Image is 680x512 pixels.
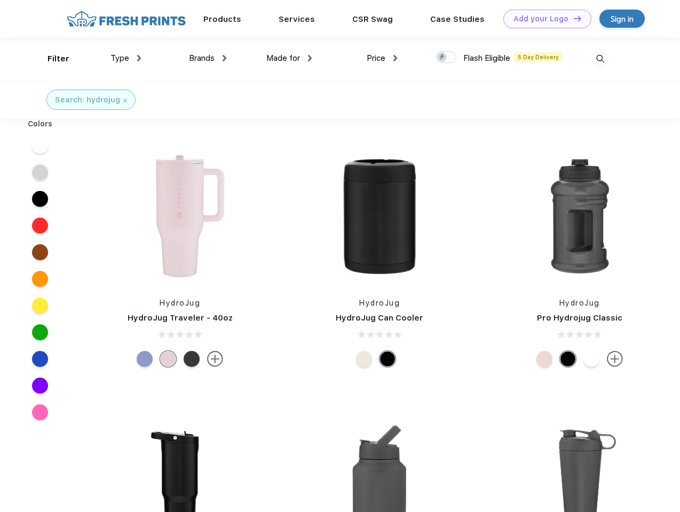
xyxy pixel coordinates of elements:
[64,10,189,28] img: fo%20logo%202.webp
[109,145,251,287] img: func=resize&h=266
[611,13,634,25] div: Sign in
[184,351,200,367] div: Black
[20,118,61,130] div: Colors
[367,53,385,63] span: Price
[48,53,69,65] div: Filter
[123,99,127,102] img: filter_cancel.svg
[591,50,609,68] img: desktop_search.svg
[379,351,396,367] div: Black
[559,299,600,307] a: HydroJug
[537,313,622,323] a: Pro Hydrojug Classic
[515,52,562,62] span: 5 Day Delivery
[137,55,141,61] img: dropdown.png
[128,313,233,323] a: HydroJug Traveler - 40oz
[574,15,581,21] img: DT
[463,53,510,63] span: Flash Eligible
[55,94,120,106] div: Search: hydrojug
[266,53,300,63] span: Made for
[137,351,153,367] div: Peri
[309,145,450,287] img: func=resize&h=266
[336,313,423,323] a: HydroJug Can Cooler
[509,145,651,287] img: func=resize&h=266
[189,53,215,63] span: Brands
[393,55,397,61] img: dropdown.png
[110,53,129,63] span: Type
[223,55,226,61] img: dropdown.png
[607,351,623,367] img: more.svg
[160,299,200,307] a: HydroJug
[359,299,400,307] a: HydroJug
[513,14,568,23] div: Add your Logo
[160,351,176,367] div: Pink Sand
[599,10,645,28] a: Sign in
[583,351,599,367] div: White
[560,351,576,367] div: Black
[356,351,372,367] div: Cream
[207,351,223,367] img: more.svg
[203,14,241,24] a: Products
[308,55,312,61] img: dropdown.png
[536,351,552,367] div: Pink Sand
